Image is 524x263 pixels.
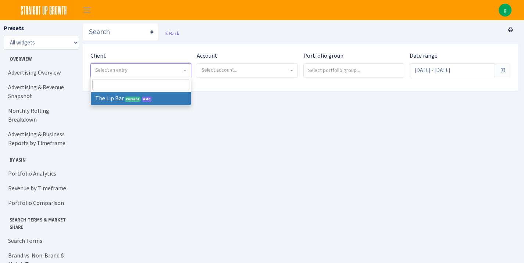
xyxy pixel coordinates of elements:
[4,127,77,151] a: Advertising & Business Reports by Timeframe
[410,51,438,60] label: Date range
[4,80,77,104] a: Advertising & Revenue Snapshot
[164,30,179,37] a: Back
[91,92,191,105] li: The Lip Bar
[499,4,511,17] img: gina
[4,154,77,163] span: By ASIN
[303,51,343,60] label: Portfolio group
[4,181,77,196] a: Revenue by Timeframe
[4,234,77,248] a: Search Terms
[197,51,217,60] label: Account
[4,104,77,127] a: Monthly Rolling Breakdown
[78,4,96,16] button: Toggle navigation
[4,24,24,33] label: Presets
[4,53,77,62] span: Overview
[4,166,77,181] a: Portfolio Analytics
[304,64,404,77] input: Select portfolio group...
[95,66,128,73] span: Select an entry
[499,4,511,17] a: g
[4,196,77,210] a: Portfolio Comparison
[125,97,140,102] span: Current
[90,51,106,60] label: Client
[4,213,77,230] span: Search Terms & Market Share
[142,97,152,102] span: AMC
[202,66,237,73] span: Select account...
[4,65,77,80] a: Advertising Overview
